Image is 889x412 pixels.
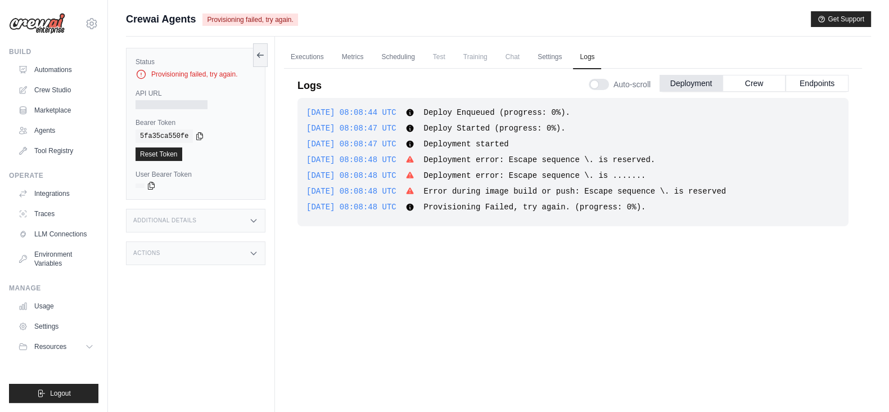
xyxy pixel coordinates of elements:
a: Integrations [13,185,98,203]
a: Crew Studio [13,81,98,99]
a: Logs [573,46,601,69]
div: Manage [9,284,98,293]
a: Marketplace [13,101,98,119]
span: Crewai Agents [126,11,196,27]
a: Automations [13,61,98,79]
span: Provisioning Failed, try again. (progress: 0%). [423,203,646,212]
span: Logout [50,389,71,398]
img: Logo [9,13,65,34]
h3: Actions [133,250,160,257]
span: [DATE] 08:08:48 UTC [306,171,396,180]
span: Deployment error: Escape sequence \. is reserved. [423,155,655,164]
span: [DATE] 08:08:44 UTC [306,108,396,117]
a: Metrics [335,46,371,69]
label: User Bearer Token [136,170,256,179]
a: Usage [13,297,98,315]
label: Bearer Token [136,118,256,127]
span: [DATE] 08:08:48 UTC [306,187,396,196]
iframe: Chat Widget [833,358,889,412]
a: Reset Token [136,147,182,161]
a: Settings [13,317,98,335]
button: Deployment [660,75,723,92]
a: LLM Connections [13,225,98,243]
button: Resources [13,338,98,356]
span: Deploy Enqueued (progress: 0%). [423,108,570,117]
span: Resources [34,342,66,351]
button: Crew [723,75,786,92]
a: Scheduling [374,46,421,69]
label: API URL [136,89,256,98]
span: Training is not available until the deployment is complete [457,46,494,68]
span: Auto-scroll [613,79,651,90]
span: Deployment error: Escape sequence \. is ....... [423,171,646,180]
a: Environment Variables [13,245,98,272]
span: Deploy Started (progress: 0%). [423,124,565,133]
span: Test [426,46,452,68]
span: [DATE] 08:08:48 UTC [306,155,396,164]
div: Provisioning failed, try again. [136,69,256,80]
span: Chat is not available until the deployment is complete [499,46,526,68]
span: [DATE] 08:08:47 UTC [306,140,396,149]
code: 5fa35ca550fe [136,129,193,143]
div: Operate [9,171,98,180]
a: Settings [531,46,568,69]
span: Provisioning failed, try again. [202,14,297,26]
span: [DATE] 08:08:47 UTC [306,124,396,133]
div: Build [9,47,98,56]
label: Status [136,57,256,66]
p: Logs [297,78,322,93]
button: Endpoints [786,75,849,92]
button: Logout [9,384,98,403]
a: Agents [13,122,98,140]
span: Error during image build or push: Escape sequence \. is reserved [423,187,726,196]
a: Tool Registry [13,142,98,160]
a: Traces [13,205,98,223]
a: Executions [284,46,331,69]
h3: Additional Details [133,217,196,224]
span: [DATE] 08:08:48 UTC [306,203,396,212]
button: Get Support [811,11,871,27]
span: Deployment started [423,140,508,149]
